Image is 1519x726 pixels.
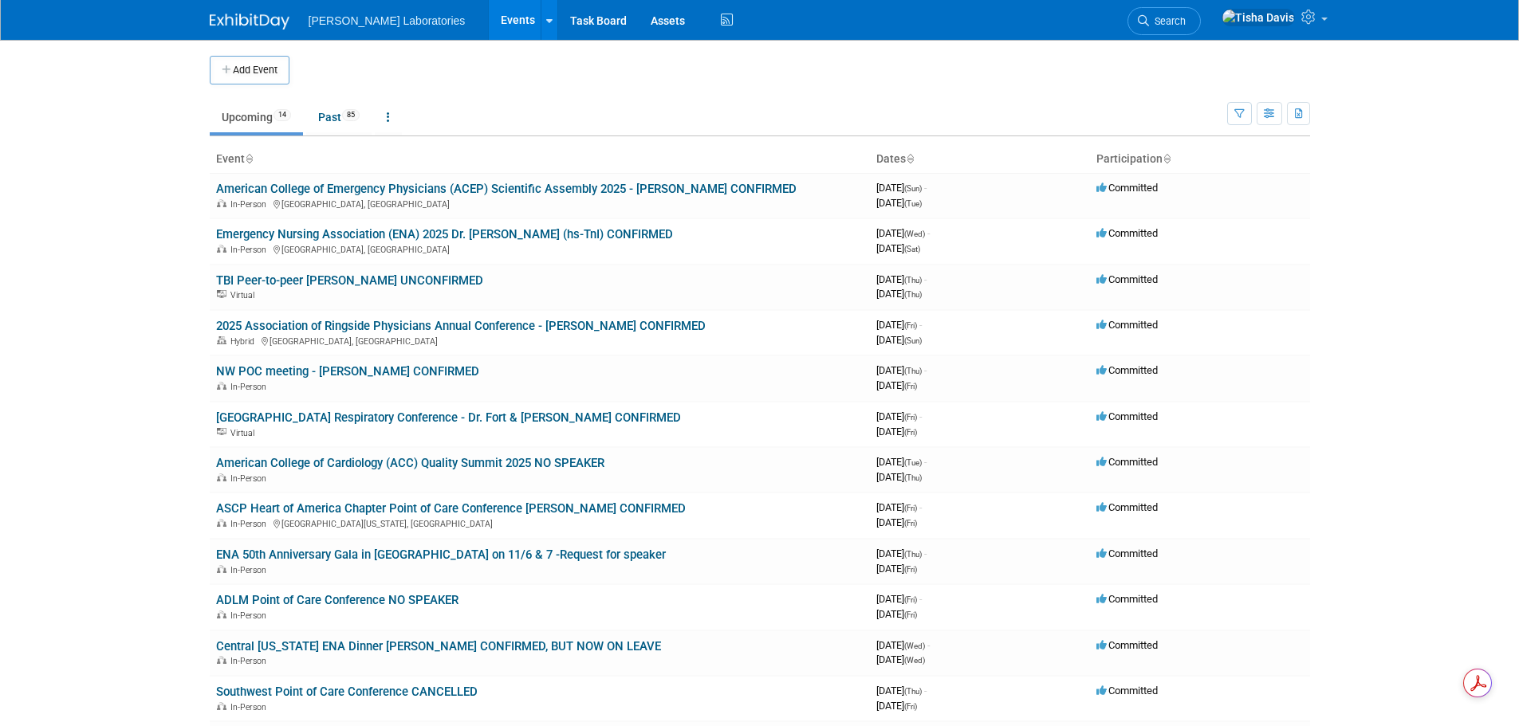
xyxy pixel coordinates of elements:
[217,382,226,390] img: In-Person Event
[1149,15,1186,27] span: Search
[216,197,864,210] div: [GEOGRAPHIC_DATA], [GEOGRAPHIC_DATA]
[924,273,927,285] span: -
[1096,273,1158,285] span: Committed
[904,413,917,422] span: (Fri)
[876,242,920,254] span: [DATE]
[876,334,922,346] span: [DATE]
[1096,364,1158,376] span: Committed
[904,290,922,299] span: (Thu)
[1222,9,1295,26] img: Tisha Davis
[217,290,226,298] img: Virtual Event
[904,184,922,193] span: (Sun)
[1096,685,1158,697] span: Committed
[245,152,253,165] a: Sort by Event Name
[230,245,271,255] span: In-Person
[217,473,226,481] img: In-Person Event
[230,428,259,438] span: Virtual
[904,382,917,390] span: (Fri)
[876,379,917,391] span: [DATE]
[216,227,673,241] a: Emergency Nursing Association (ENA) 2025 Dr. [PERSON_NAME] (hs-TnI) CONFIRMED
[904,245,920,253] span: (Sat)
[876,197,922,209] span: [DATE]
[217,199,226,207] img: In-Person Event
[876,471,922,483] span: [DATE]
[216,639,661,653] a: Central [US_STATE] ENA Dinner [PERSON_NAME] CONFIRMED, BUT NOW ON LEAVE
[230,565,271,575] span: In-Person
[1163,152,1171,165] a: Sort by Participation Type
[906,152,914,165] a: Sort by Start Date
[306,102,372,132] a: Past85
[870,146,1090,173] th: Dates
[1090,146,1310,173] th: Participation
[919,501,922,513] span: -
[1096,227,1158,239] span: Committed
[309,14,466,27] span: [PERSON_NAME] Laboratories
[216,456,604,470] a: American College of Cardiology (ACC) Quality Summit 2025 NO SPEAKER
[1096,182,1158,194] span: Committed
[1127,7,1201,35] a: Search
[876,685,927,697] span: [DATE]
[876,410,922,422] span: [DATE]
[904,199,922,208] span: (Tue)
[904,565,917,574] span: (Fri)
[1096,547,1158,559] span: Committed
[230,199,271,210] span: In-Person
[230,702,271,712] span: In-Person
[210,102,303,132] a: Upcoming14
[1096,501,1158,513] span: Committed
[904,367,922,375] span: (Thu)
[230,382,271,392] span: In-Person
[216,685,478,699] a: Southwest Point of Care Conference CANCELLED
[210,14,289,29] img: ExhibitDay
[216,501,686,516] a: ASCP Heart of America Chapter Point of Care Conference [PERSON_NAME] CONFIRMED
[230,656,271,666] span: In-Person
[1096,410,1158,422] span: Committed
[876,426,917,438] span: [DATE]
[210,56,289,84] button: Add Event
[919,593,922,605] span: -
[210,146,870,173] th: Event
[876,501,922,513] span: [DATE]
[216,182,797,196] a: American College of Emergency Physicians (ACEP) Scientific Assembly 2025 - [PERSON_NAME] CONFIRMED
[919,410,922,422] span: -
[924,547,927,559] span: -
[216,273,483,288] a: TBI Peer-to-peer [PERSON_NAME] UNCONFIRMED
[216,516,864,529] div: [GEOGRAPHIC_DATA][US_STATE], [GEOGRAPHIC_DATA]
[216,334,864,347] div: [GEOGRAPHIC_DATA], [GEOGRAPHIC_DATA]
[217,519,226,527] img: In-Person Event
[217,610,226,618] img: In-Person Event
[876,364,927,376] span: [DATE]
[876,608,917,620] span: [DATE]
[876,547,927,559] span: [DATE]
[904,702,917,711] span: (Fri)
[927,639,930,651] span: -
[217,428,226,436] img: Virtual Event
[876,456,927,468] span: [DATE]
[217,702,226,710] img: In-Person Event
[904,595,917,604] span: (Fri)
[230,336,259,347] span: Hybrid
[230,290,259,300] span: Virtual
[904,656,925,665] span: (Wed)
[904,458,922,467] span: (Tue)
[1096,456,1158,468] span: Committed
[230,610,271,621] span: In-Person
[904,550,922,559] span: (Thu)
[876,516,917,528] span: [DATE]
[927,227,930,239] span: -
[876,288,922,300] span: [DATE]
[273,109,291,121] span: 14
[230,473,271,484] span: In-Person
[919,319,922,331] span: -
[904,504,917,512] span: (Fri)
[876,182,927,194] span: [DATE]
[876,563,917,575] span: [DATE]
[342,109,360,121] span: 85
[216,410,681,425] a: [GEOGRAPHIC_DATA] Respiratory Conference - Dr. Fort & [PERSON_NAME] CONFIRMED
[216,242,864,255] div: [GEOGRAPHIC_DATA], [GEOGRAPHIC_DATA]
[904,428,917,437] span: (Fri)
[1096,639,1158,651] span: Committed
[924,364,927,376] span: -
[216,319,706,333] a: 2025 Association of Ringside Physicians Annual Conference - [PERSON_NAME] CONFIRMED
[1096,319,1158,331] span: Committed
